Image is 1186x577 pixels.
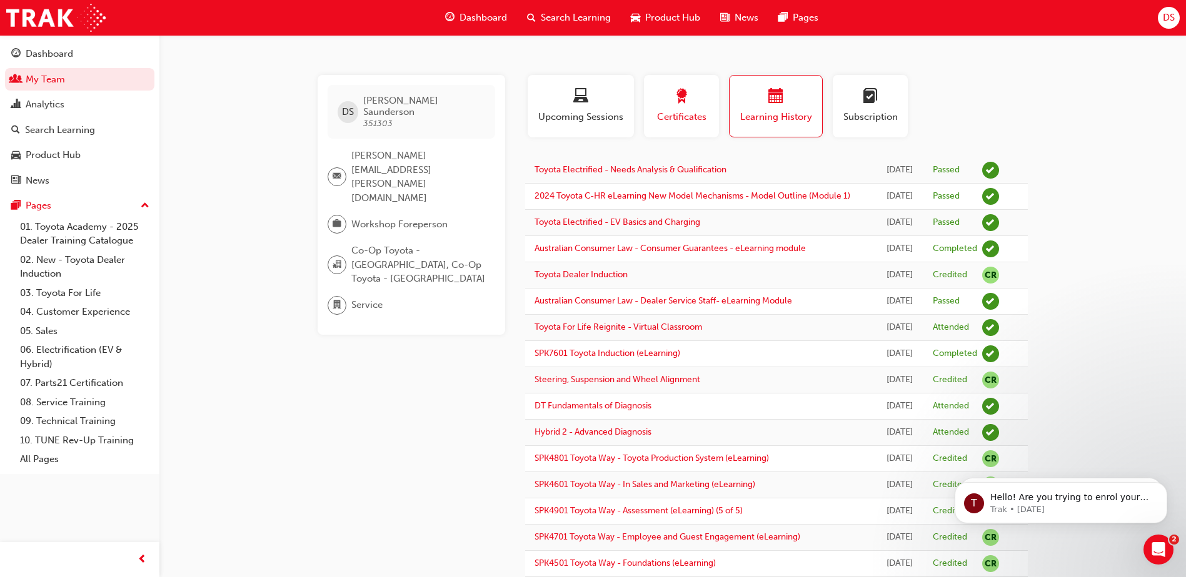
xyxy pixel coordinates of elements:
[982,345,999,362] span: learningRecordVerb_COMPLETE-icon
[535,322,702,332] a: Toyota For Life Reignite - Virtual Classroom
[982,372,999,388] span: null-icon
[435,5,517,31] a: guage-iconDashboard
[15,322,154,341] a: 05. Sales
[11,49,21,60] span: guage-icon
[982,555,999,572] span: null-icon
[885,163,914,177] div: Thu Aug 21 2025 11:21:25 GMT+1000 (Australian Eastern Standard Time)
[342,105,354,119] span: DS
[1169,535,1179,545] span: 2
[982,398,999,415] span: learningRecordVerb_ATTEND-icon
[936,456,1186,543] iframe: Intercom notifications message
[793,11,818,25] span: Pages
[535,269,628,280] a: Toyota Dealer Induction
[1143,535,1173,565] iframe: Intercom live chat
[535,558,716,568] a: SPK4501 Toyota Way - Foundations (eLearning)
[933,427,969,438] div: Attended
[535,531,800,542] a: SPK4701 Toyota Way - Employee and Guest Engagement (eLearning)
[333,216,341,232] span: briefcase-icon
[15,393,154,412] a: 08. Service Training
[933,374,967,386] div: Credited
[982,319,999,336] span: learningRecordVerb_ATTEND-icon
[933,479,967,491] div: Credited
[535,427,651,437] a: Hybrid 2 - Advanced Diagnosis
[768,5,828,31] a: pages-iconPages
[768,89,783,106] span: calendar-icon
[15,412,154,431] a: 09. Technical Training
[535,295,792,306] a: Australian Consumer Law - Dealer Service Staff- eLearning Module
[933,164,960,176] div: Passed
[5,194,154,217] button: Pages
[26,47,73,61] div: Dashboard
[1158,7,1180,29] button: DS
[5,119,154,142] a: Search Learning
[5,93,154,116] a: Analytics
[739,110,813,124] span: Learning History
[26,199,51,213] div: Pages
[933,190,960,202] div: Passed
[933,217,960,229] div: Passed
[11,150,21,161] span: car-icon
[933,348,977,360] div: Completed
[15,373,154,393] a: 07. Parts21 Certification
[460,11,507,25] span: Dashboard
[885,451,914,466] div: Wed Oct 07 2009 01:00:00 GMT+1100 (Australian Eastern Daylight Time)
[631,10,640,26] span: car-icon
[26,174,49,188] div: News
[933,243,977,255] div: Completed
[5,169,154,192] a: News
[25,123,95,137] div: Search Learning
[885,504,914,518] div: Wed Oct 07 2009 01:00:00 GMT+1100 (Australian Eastern Daylight Time)
[933,558,967,570] div: Credited
[527,10,536,26] span: search-icon
[982,162,999,179] span: learningRecordVerb_PASS-icon
[6,4,106,32] img: Trak
[735,11,758,25] span: News
[982,188,999,205] span: learningRecordVerb_PASS-icon
[11,175,21,187] span: news-icon
[778,10,788,26] span: pages-icon
[138,552,147,568] span: prev-icon
[1163,11,1175,25] span: DS
[885,556,914,571] div: Wed Oct 07 2009 01:00:00 GMT+1100 (Australian Eastern Daylight Time)
[863,89,878,106] span: learningplan-icon
[933,531,967,543] div: Credited
[535,505,743,516] a: SPK4901 Toyota Way - Assessment (eLearning) (5 of 5)
[15,284,154,303] a: 03. Toyota For Life
[982,293,999,310] span: learningRecordVerb_PASS-icon
[333,169,341,185] span: email-icon
[645,11,700,25] span: Product Hub
[885,189,914,204] div: Mon Jul 28 2025 16:14:20 GMT+1000 (Australian Eastern Standard Time)
[141,198,149,214] span: up-icon
[15,302,154,322] a: 04. Customer Experience
[541,11,611,25] span: Search Learning
[982,267,999,284] span: null-icon
[535,164,726,175] a: Toyota Electrified - Needs Analysis & Qualification
[535,374,700,385] a: Steering, Suspension and Wheel Alignment
[833,75,908,137] button: Subscription
[11,99,21,111] span: chart-icon
[885,242,914,256] div: Thu Jun 05 2025 11:25:42 GMT+1000 (Australian Eastern Standard Time)
[885,320,914,335] div: Wed Mar 13 2024 12:00:00 GMT+1100 (Australian Eastern Daylight Time)
[982,424,999,441] span: learningRecordVerb_ATTEND-icon
[351,298,383,312] span: Service
[363,118,393,129] span: 351303
[333,257,341,273] span: organisation-icon
[842,110,898,124] span: Subscription
[933,505,967,517] div: Credited
[933,453,967,465] div: Credited
[11,200,21,212] span: pages-icon
[885,268,914,282] div: Tue Mar 25 2025 23:00:00 GMT+1100 (Australian Eastern Daylight Time)
[5,68,154,91] a: My Team
[885,347,914,361] div: Mon Sep 04 2023 12:00:00 GMT+1000 (Australian Eastern Standard Time)
[333,297,341,313] span: department-icon
[528,75,634,137] button: Upcoming Sessions
[674,89,689,106] span: award-icon
[351,244,485,286] span: Co-Op Toyota - [GEOGRAPHIC_DATA], Co-Op Toyota - [GEOGRAPHIC_DATA]
[5,42,154,66] a: Dashboard
[885,478,914,492] div: Wed Oct 07 2009 01:00:00 GMT+1100 (Australian Eastern Daylight Time)
[885,373,914,387] div: Thu Dec 06 2012 01:00:00 GMT+1100 (Australian Eastern Daylight Time)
